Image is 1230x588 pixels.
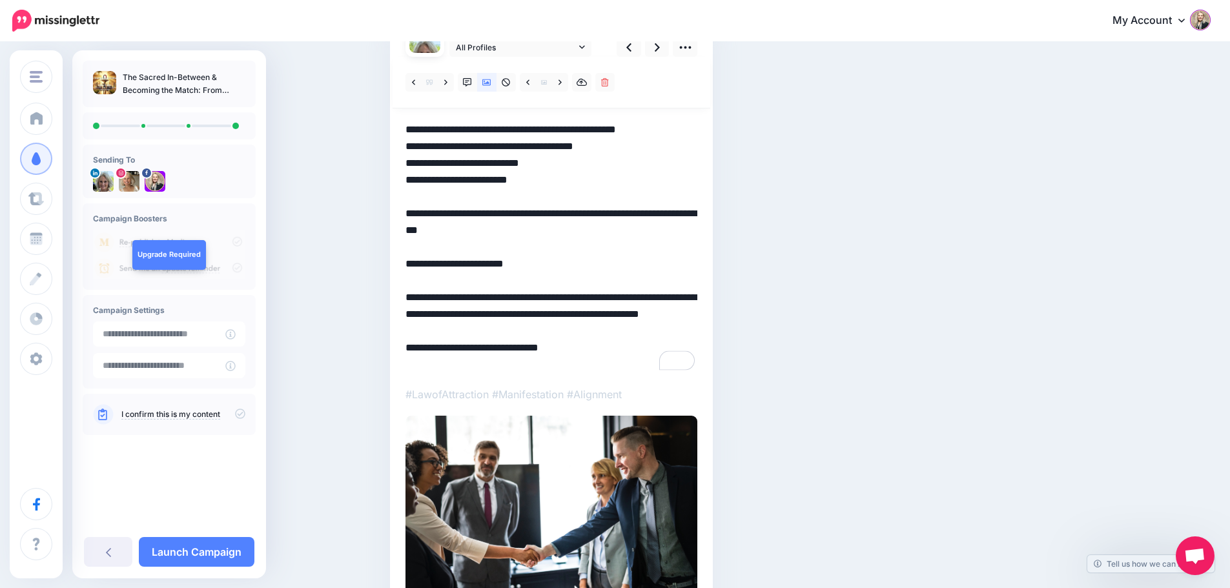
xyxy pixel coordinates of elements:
[93,230,245,279] img: campaign_review_boosters.png
[93,305,245,315] h4: Campaign Settings
[12,10,99,32] img: Missinglettr
[93,171,114,192] img: 1718475910192-62811.png
[1176,536,1215,575] div: Open chat
[1100,5,1211,37] a: My Account
[145,171,165,192] img: 290742663_690246859085558_2546020681360716234_n-bsa153213.jpg
[93,155,245,165] h4: Sending To
[449,38,591,57] a: All Profiles
[93,71,116,94] img: 7e64855ab4870b1e98c081de8a8051fd_thumb.jpg
[1087,555,1215,573] a: Tell us how we can improve
[30,71,43,83] img: menu.png
[456,41,576,54] span: All Profiles
[132,240,206,270] a: Upgrade Required
[405,386,697,403] p: #LawofAttraction #Manifestation #Alignment
[405,121,697,373] textarea: To enrich screen reader interactions, please activate Accessibility in Grammarly extension settings
[123,71,245,97] p: The Sacred In-Between & Becoming the Match: From Collapse to Magnetism
[119,171,139,192] img: 451395311_495900419469078_553458371124701532_n-bsa153214.jpg
[93,214,245,223] h4: Campaign Boosters
[121,409,220,420] a: I confirm this is my content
